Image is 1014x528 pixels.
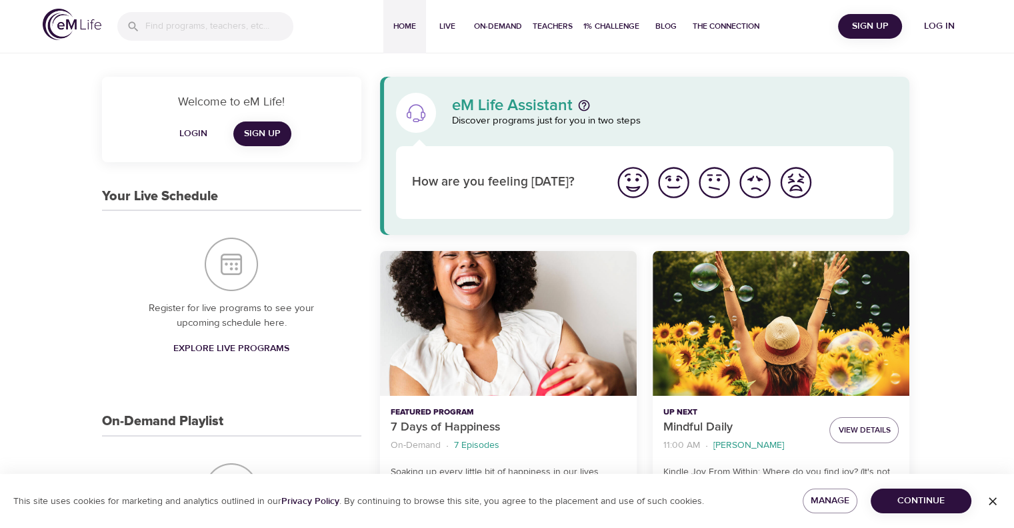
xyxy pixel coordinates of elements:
[735,162,775,203] button: I'm feeling bad
[43,9,101,40] img: logo
[102,414,223,429] h3: On-Demand Playlist
[177,125,209,142] span: Login
[446,437,449,455] li: ·
[583,19,639,33] span: 1% Challenge
[663,439,700,453] p: 11:00 AM
[431,19,463,33] span: Live
[615,164,651,201] img: great
[775,162,816,203] button: I'm feeling worst
[281,495,339,507] a: Privacy Policy
[705,437,708,455] li: ·
[803,489,858,513] button: Manage
[913,18,966,35] span: Log in
[737,164,773,201] img: bad
[168,336,295,361] a: Explore Live Programs
[838,14,902,39] button: Sign Up
[907,14,971,39] button: Log in
[233,121,291,146] a: Sign Up
[829,417,899,443] button: View Details
[391,407,626,419] p: Featured Program
[813,493,847,509] span: Manage
[380,251,637,396] button: 7 Days of Happiness
[452,113,894,129] p: Discover programs just for you in two steps
[145,12,293,41] input: Find programs, teachers, etc...
[391,437,626,455] nav: breadcrumb
[205,463,258,517] img: On-Demand Playlist
[533,19,573,33] span: Teachers
[118,93,345,111] p: Welcome to eM Life!
[452,97,573,113] p: eM Life Assistant
[653,251,909,396] button: Mindful Daily
[663,407,819,419] p: Up Next
[173,340,289,357] span: Explore Live Programs
[405,102,427,123] img: eM Life Assistant
[391,419,626,437] p: 7 Days of Happiness
[871,489,971,513] button: Continue
[881,493,961,509] span: Continue
[693,19,759,33] span: The Connection
[454,439,499,453] p: 7 Episodes
[412,173,597,192] p: How are you feeling [DATE]?
[843,18,897,35] span: Sign Up
[663,419,819,437] p: Mindful Daily
[391,439,441,453] p: On-Demand
[650,19,682,33] span: Blog
[244,125,281,142] span: Sign Up
[172,121,215,146] button: Login
[713,439,784,453] p: [PERSON_NAME]
[205,238,258,291] img: Your Live Schedule
[391,465,626,507] p: Soaking up every little bit of happiness in our lives requires some worthwhile attention. Left to...
[389,19,421,33] span: Home
[777,164,814,201] img: worst
[694,162,735,203] button: I'm feeling ok
[613,162,653,203] button: I'm feeling great
[696,164,733,201] img: ok
[663,437,819,455] nav: breadcrumb
[838,423,890,437] span: View Details
[655,164,692,201] img: good
[653,162,694,203] button: I'm feeling good
[474,19,522,33] span: On-Demand
[102,189,218,204] h3: Your Live Schedule
[663,465,899,493] p: Kindle Joy From Within: Where do you find joy? (It's not where you think.)
[129,301,335,331] p: Register for live programs to see your upcoming schedule here.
